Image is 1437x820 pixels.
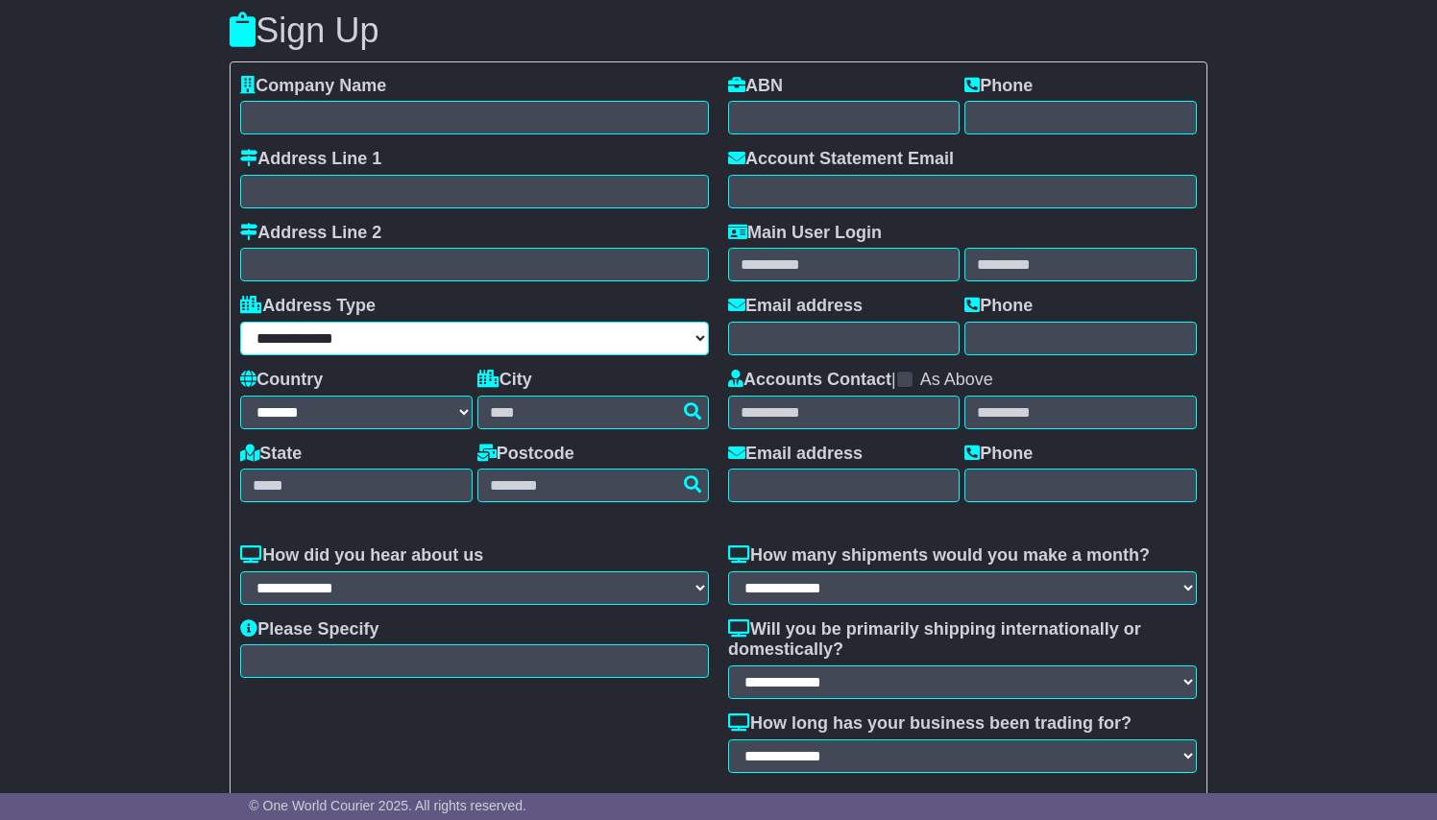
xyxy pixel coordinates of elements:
label: Address Line 1 [240,149,381,170]
span: © One World Courier 2025. All rights reserved. [249,798,526,813]
label: Phone [964,296,1033,317]
label: Email address [728,444,863,465]
label: Postcode [477,444,574,465]
label: ABN [728,76,783,97]
label: How long has your business been trading for? [728,713,1132,735]
label: Phone [964,444,1033,465]
label: City [477,370,532,391]
label: How did you hear about us [240,545,483,567]
label: Address Type [240,296,376,317]
label: Please Specify [240,619,378,640]
label: How many shipments would you make a month? [728,545,1150,567]
label: Accounts Contact [728,370,891,391]
label: Phone [964,76,1033,97]
label: Account Statement Email [728,149,954,170]
label: Will you be primarily shipping internationally or domestically? [728,619,1197,661]
label: Main User Login [728,223,882,244]
h3: Sign Up [230,12,1206,50]
div: | [728,370,1197,396]
label: Country [240,370,323,391]
label: Company Name [240,76,386,97]
label: Address Line 2 [240,223,381,244]
label: As Above [920,370,993,391]
label: State [240,444,302,465]
label: Email address [728,296,863,317]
